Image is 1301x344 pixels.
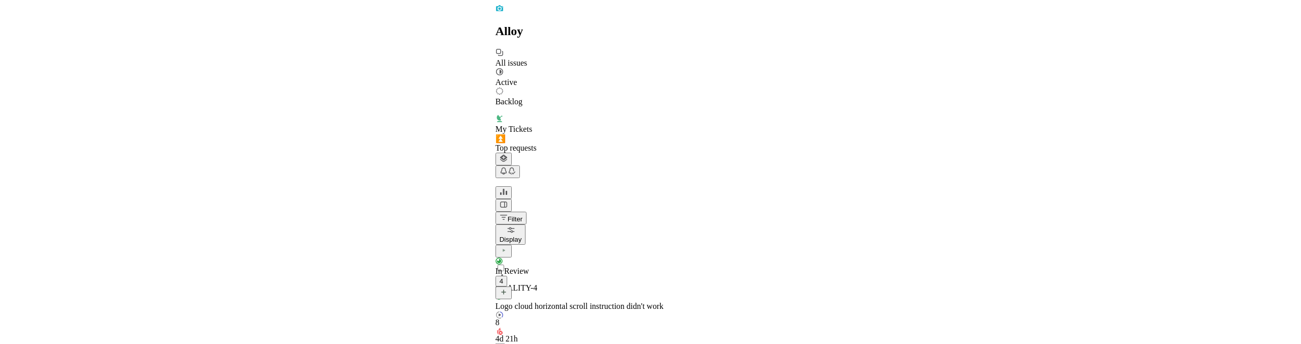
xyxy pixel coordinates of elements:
button: 4 [495,276,507,286]
span: Filter [508,215,523,223]
div: Backlog [495,97,806,106]
span: 8 [495,318,500,327]
span: 4 [500,277,503,285]
div: ⏫Top requests [495,134,806,153]
div: Active [495,78,806,87]
div: ⏫ [495,134,806,144]
span: 4d 21h [495,334,518,343]
h2: Alloy [495,24,650,38]
button: Filter [495,212,527,224]
div: My Tickets [495,125,806,134]
div: My Tickets [495,114,806,134]
span: Display [500,236,522,243]
div: All issues [495,59,806,68]
div: Top requests [495,144,806,153]
button: Display [495,224,526,245]
span: In Review [495,267,529,275]
span: Logo cloud horizontal scroll instruction didn't work [495,302,664,310]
